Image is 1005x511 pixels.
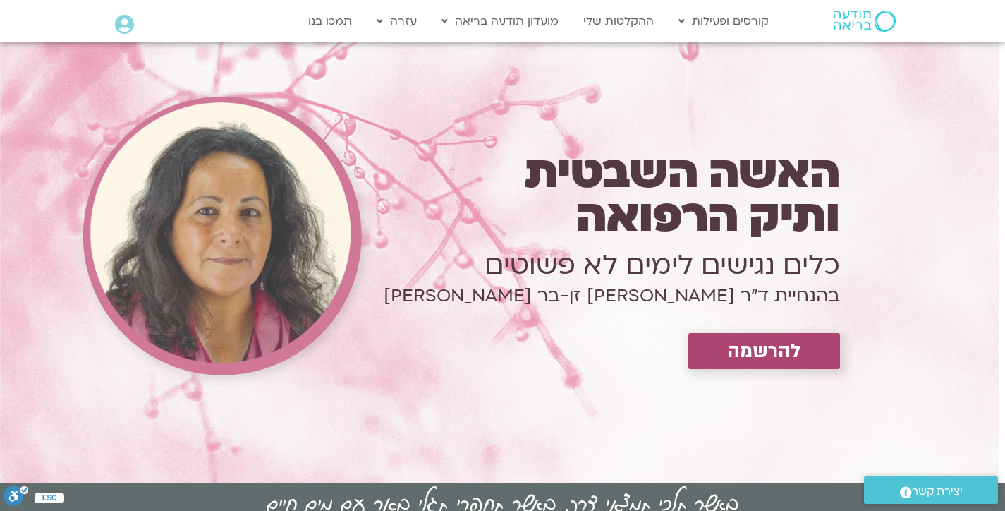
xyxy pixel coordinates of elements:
[287,151,840,239] h1: האשה השבטית ותיק הרפואה
[301,8,359,35] a: תמכו בנו
[912,482,963,501] span: יצירת קשר
[434,8,566,35] a: מועדון תודעה בריאה
[864,476,998,504] a: יצירת קשר
[727,340,801,362] span: להרשמה
[370,8,424,35] a: עזרה
[688,333,840,369] a: להרשמה
[576,8,661,35] a: ההקלטות שלי
[834,11,896,32] img: תודעה בריאה
[671,8,776,35] a: קורסים ופעילות
[287,293,840,299] h1: בהנחיית ד״ר [PERSON_NAME] זן-בר [PERSON_NAME]
[287,246,840,285] h1: כלים נגישים לימים לא פשוטים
